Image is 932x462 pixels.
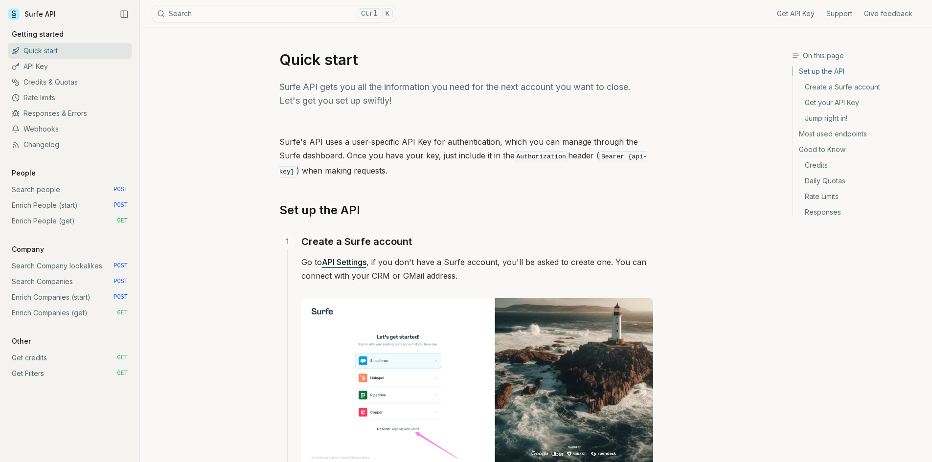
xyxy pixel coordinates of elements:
[8,29,68,39] p: Getting started
[793,204,924,217] a: Responses
[793,173,924,189] a: Daily Quotas
[279,51,653,68] h1: Quick start
[8,168,40,178] p: People
[8,289,132,305] a: Enrich Companies (start) POST
[114,201,128,209] span: POST
[117,7,132,22] button: Collapse Sidebar
[793,126,924,142] a: Most used endpoints
[8,90,132,106] a: Rate limits
[8,43,132,59] a: Quick start
[8,182,132,198] a: Search people POST
[8,244,48,254] p: Company
[8,366,132,381] a: Get Filters GET
[301,255,653,283] p: Go to , if you don't have a Surfe account, you'll be asked to create one. You can connect with yo...
[793,157,924,173] a: Credits
[864,9,912,19] a: Give feedback
[358,8,381,19] kbd: Ctrl
[279,80,653,108] p: Surfe API gets you all the information you need for the next account you want to close. Let's get...
[793,95,924,110] a: Get your API Key
[8,336,35,346] p: Other
[793,142,924,157] a: Good to Know
[515,151,568,162] code: Authorization
[114,293,128,301] span: POST
[8,258,132,274] a: Search Company lookalikes POST
[117,370,128,377] span: GET
[793,189,924,204] a: Rate Limits
[8,213,132,229] a: Enrich People (get) GET
[117,354,128,362] span: GET
[8,121,132,137] a: Webhooks
[8,274,132,289] a: Search Companies POST
[114,278,128,286] span: POST
[301,234,412,249] a: Create a Surfe account
[793,110,924,126] a: Jump right in!
[152,5,396,22] button: SearchCtrlK
[8,74,132,90] a: Credits & Quotas
[8,7,56,22] a: Surfe API
[117,309,128,317] span: GET
[8,305,132,321] a: Enrich Companies (get) GET
[8,350,132,366] a: Get credits GET
[8,59,132,74] a: API Key
[382,8,393,19] kbd: K
[826,9,852,19] a: Support
[8,137,132,153] a: Changelog
[8,198,132,213] a: Enrich People (start) POST
[279,135,653,179] p: Surfe's API uses a user-specific API Key for authentication, which you can manage through the Sur...
[792,51,924,61] h3: On this page
[117,217,128,225] span: GET
[8,106,132,121] a: Responses & Errors
[777,9,815,19] a: Get API Key
[279,202,360,218] a: Set up the API
[322,257,366,267] a: API Settings
[793,79,924,95] a: Create a Surfe account
[114,186,128,194] span: POST
[793,66,924,79] a: Set up the API
[114,262,128,270] span: POST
